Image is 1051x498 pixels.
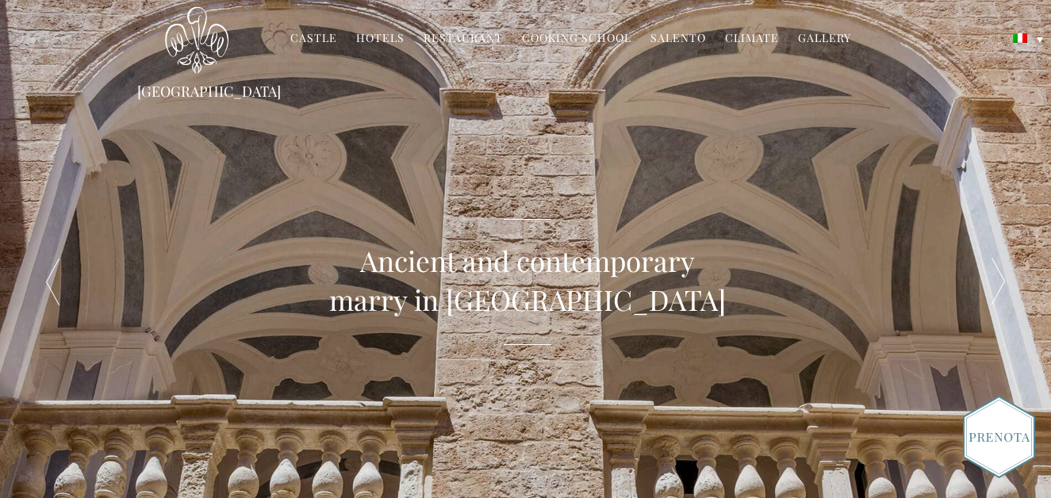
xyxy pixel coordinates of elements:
[290,30,337,48] a: Castle
[424,30,503,48] a: Restaurant
[290,30,337,45] font: Castle
[963,396,1035,478] img: Book_Button_Italian.png
[329,281,726,318] font: marry in [GEOGRAPHIC_DATA]
[137,82,281,101] font: [GEOGRAPHIC_DATA]
[725,30,779,48] a: Climate
[424,30,503,45] font: Restaurant
[522,30,631,45] font: Cooking School
[798,30,851,48] a: Gallery
[522,30,631,48] a: Cooking School
[650,30,706,45] font: Salento
[650,30,706,48] a: Salento
[137,83,256,99] a: [GEOGRAPHIC_DATA]
[1013,33,1027,43] img: Italian
[165,6,228,74] img: Ugento Castle
[356,30,405,45] font: Hotels
[356,30,405,48] a: Hotels
[725,30,779,45] font: Climate
[798,30,851,45] font: Gallery
[360,242,695,279] font: Ancient and contemporary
